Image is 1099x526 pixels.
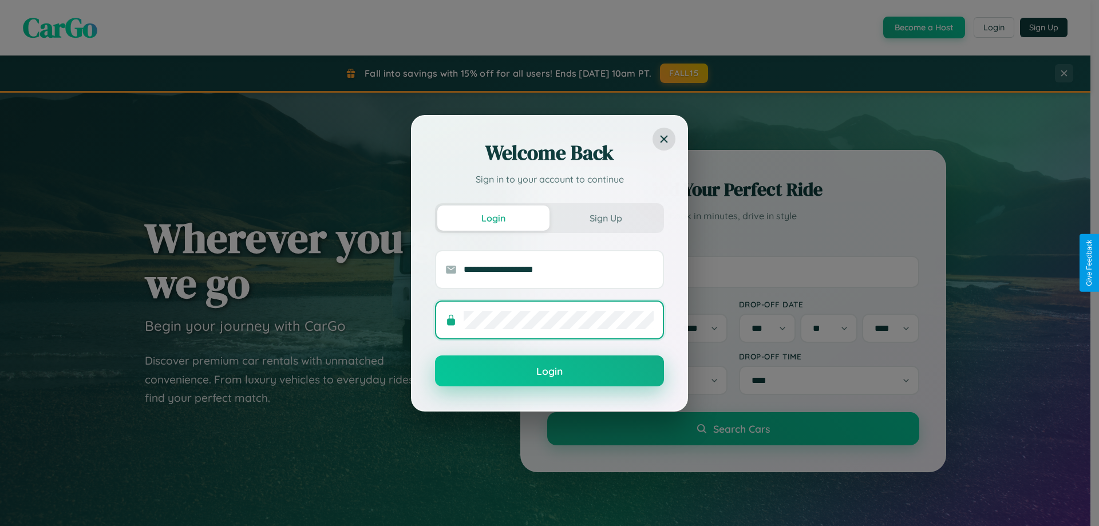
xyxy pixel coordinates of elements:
button: Sign Up [549,205,662,231]
div: Give Feedback [1085,240,1093,286]
button: Login [435,355,664,386]
p: Sign in to your account to continue [435,172,664,186]
h2: Welcome Back [435,139,664,167]
button: Login [437,205,549,231]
